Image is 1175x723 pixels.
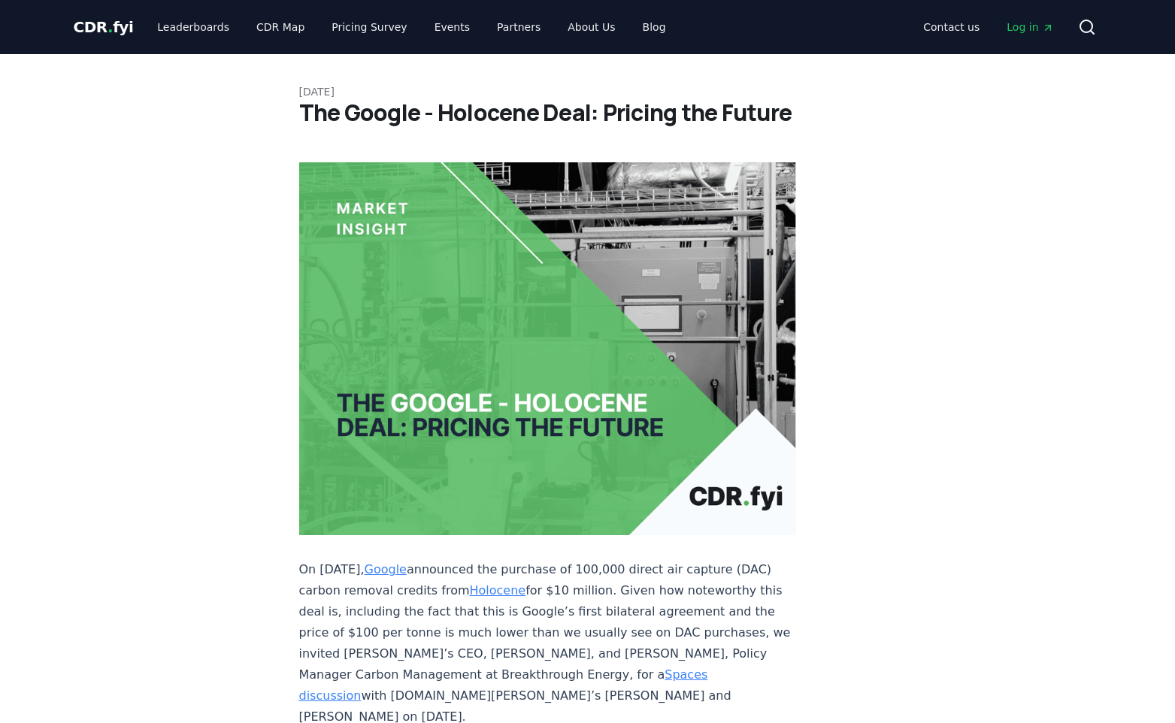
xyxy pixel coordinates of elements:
span: . [108,18,113,36]
a: Google [365,562,407,576]
h1: The Google - Holocene Deal: Pricing the Future [299,99,877,126]
a: Holocene [470,583,526,597]
span: CDR fyi [74,18,134,36]
a: Partners [485,14,553,41]
a: Leaderboards [145,14,241,41]
a: About Us [556,14,627,41]
a: CDR.fyi [74,17,134,38]
img: blog post image [299,162,797,535]
a: Contact us [911,14,992,41]
a: CDR Map [244,14,316,41]
a: Pricing Survey [319,14,419,41]
a: Events [422,14,482,41]
a: Log in [995,14,1065,41]
nav: Main [145,14,677,41]
nav: Main [911,14,1065,41]
span: Log in [1007,20,1053,35]
a: Blog [631,14,678,41]
p: [DATE] [299,84,877,99]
